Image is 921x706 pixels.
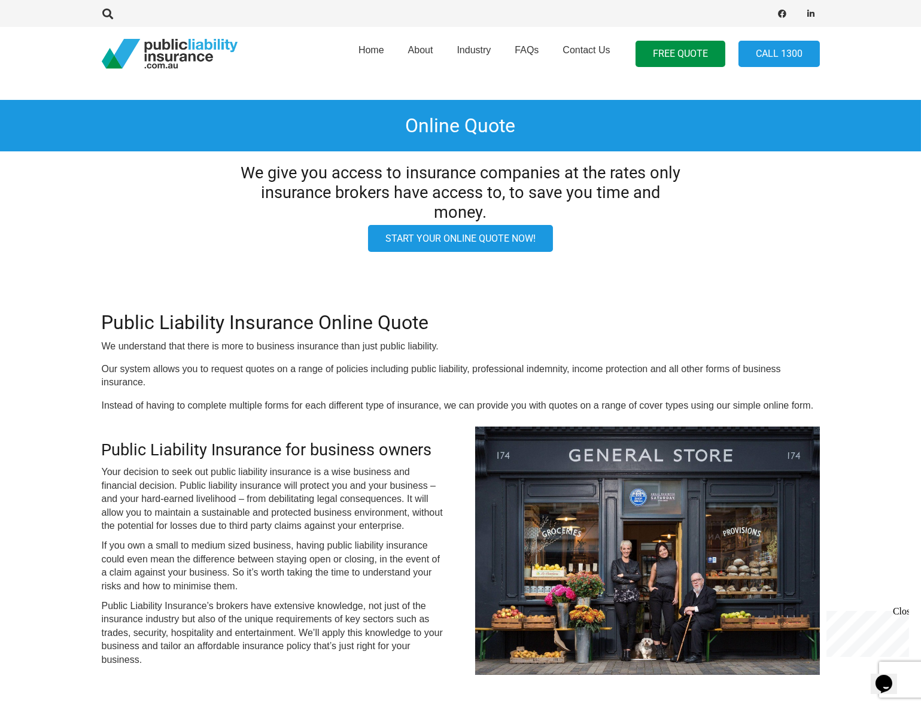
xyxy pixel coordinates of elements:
[102,311,820,334] h2: Public Liability Insurance Online Quote
[515,45,539,55] span: FAQs
[822,606,909,657] iframe: chat widget
[239,163,682,222] h3: We give you access to insurance companies at the rates only insurance brokers have access to, to ...
[368,225,553,252] a: Start your online quote now!
[102,440,446,460] h3: Public Liability Insurance for business owners
[5,5,83,87] div: Chat live with an agent now!Close
[475,427,820,675] img: small business insurance Australia
[96,8,120,19] a: Search
[457,45,491,55] span: Industry
[738,41,820,68] a: Call 1300
[102,399,820,412] p: Instead of having to complete multiple forms for each different type of insurance, we can provide...
[871,658,909,694] iframe: chat widget
[408,45,433,55] span: About
[563,45,610,55] span: Contact Us
[102,467,443,531] span: Your decision to seek out public liability insurance is a wise business and financial decision. P...
[358,45,384,55] span: Home
[503,23,551,84] a: FAQs
[346,23,396,84] a: Home
[803,5,820,22] a: LinkedIn
[636,41,725,68] a: FREE QUOTE
[102,340,820,353] p: We understand that there is more to business insurance than just public liability.
[551,23,622,84] a: Contact Us
[396,23,445,84] a: About
[102,601,443,665] span: Public Liability Insurance’s brokers have extensive knowledge, not just of the insurance industry...
[445,23,503,84] a: Industry
[774,5,791,22] a: Facebook
[102,540,440,591] span: If you own a small to medium sized business, having public liability insurance could even mean th...
[102,39,238,69] a: pli_logotransparent
[102,363,820,389] p: Our system allows you to request quotes on a range of policies including public liability, profes...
